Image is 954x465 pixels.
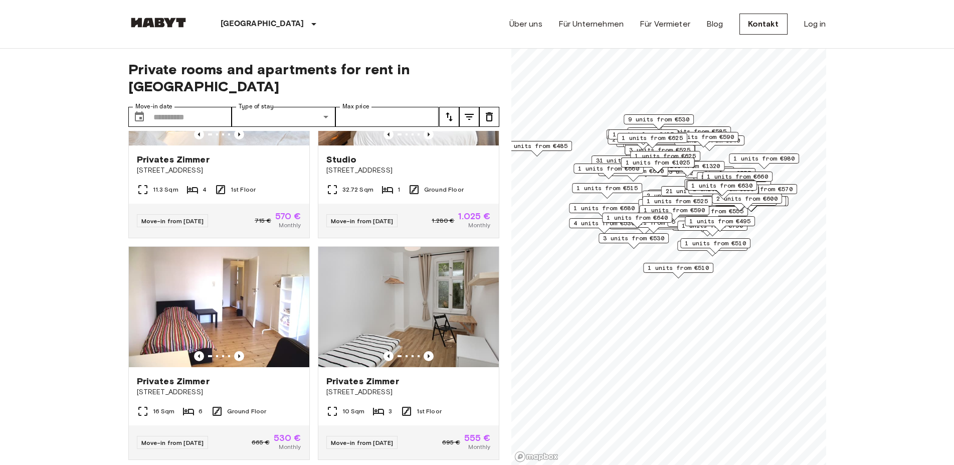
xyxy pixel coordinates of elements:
[331,439,394,446] span: Move-in from [DATE]
[509,18,542,30] a: Über uns
[639,205,709,221] div: Map marker
[432,216,454,225] span: 1.280 €
[318,247,499,367] img: Marketing picture of unit DE-01-233-02M
[679,136,740,145] span: 1 units from €640
[603,234,664,243] span: 3 units from €530
[203,185,207,194] span: 4
[702,172,773,187] div: Map marker
[716,196,786,212] div: Map marker
[424,129,434,139] button: Previous image
[398,185,400,194] span: 1
[384,351,394,361] button: Previous image
[617,133,687,148] div: Map marker
[596,156,660,165] span: 31 units from €570
[685,216,755,232] div: Map marker
[651,161,724,177] div: Map marker
[326,166,491,176] span: [STREET_ADDRESS]
[685,239,746,248] span: 1 units from €510
[607,213,668,222] span: 1 units from €640
[417,407,442,416] span: 1st Floor
[234,129,244,139] button: Previous image
[674,135,744,151] div: Map marker
[153,185,178,194] span: 11.3 Sqm
[625,158,690,167] span: 1 units from €1025
[439,107,459,127] button: tune
[707,172,768,181] span: 1 units from €660
[661,126,731,142] div: Map marker
[665,187,730,196] span: 21 units from €575
[458,212,490,221] span: 1.025 €
[326,375,399,387] span: Privates Zimmer
[629,145,690,154] span: 3 units from €525
[647,191,708,200] span: 2 units from €570
[331,217,394,225] span: Move-in from [DATE]
[279,221,301,230] span: Monthly
[141,439,204,446] span: Move-in from [DATE]
[622,133,683,142] span: 1 units from €625
[129,247,309,367] img: Marketing picture of unit DE-01-029-04M
[613,130,674,139] span: 1 units from €485
[635,151,696,161] span: 1 units from €625
[199,407,203,416] span: 6
[691,181,752,190] span: 1 units from €630
[624,114,694,130] div: Map marker
[577,184,638,193] span: 1 units from €515
[231,185,256,194] span: 1st Floor
[638,199,708,215] div: Map marker
[128,25,310,238] a: Marketing picture of unit DE-01-12-003-01QPrevious imagePrevious imagePrivates Zimmer[STREET_ADDR...
[502,141,572,157] div: Map marker
[689,217,750,226] span: 1 units from €495
[424,185,464,194] span: Ground Floor
[342,102,369,111] label: Max price
[574,164,644,179] div: Map marker
[652,190,713,199] span: 4 units from €605
[673,132,734,141] span: 1 units from €590
[239,102,274,111] label: Type of stay
[221,18,304,30] p: [GEOGRAPHIC_DATA]
[689,180,750,189] span: 1 units from €645
[506,141,567,150] span: 1 units from €485
[678,206,748,222] div: Map marker
[464,433,491,442] span: 555 €
[686,180,756,196] div: Map marker
[591,156,665,171] div: Map marker
[153,407,175,416] span: 16 Sqm
[569,203,639,219] div: Map marker
[274,433,301,442] span: 530 €
[668,132,738,147] div: Map marker
[688,184,758,200] div: Map marker
[687,181,757,196] div: Map marker
[677,221,747,236] div: Map marker
[137,387,301,397] span: [STREET_ADDRESS]
[234,351,244,361] button: Previous image
[326,387,491,397] span: [STREET_ADDRESS]
[655,162,720,171] span: 1 units from €1320
[608,129,678,145] div: Map marker
[630,151,700,167] div: Map marker
[468,442,490,451] span: Monthly
[602,213,672,228] div: Map marker
[558,18,624,30] a: Für Unternehmen
[714,196,788,212] div: Map marker
[729,153,799,169] div: Map marker
[342,407,365,416] span: 10 Sqm
[665,127,726,136] span: 1 units from €585
[716,194,778,203] span: 2 units from €600
[628,115,689,124] span: 9 units from €530
[621,158,694,173] div: Map marker
[442,438,460,447] span: 695 €
[384,129,394,139] button: Previous image
[135,102,172,111] label: Move-in date
[684,179,754,195] div: Map marker
[625,145,695,161] div: Map marker
[389,407,392,416] span: 3
[318,25,499,238] a: Marketing picture of unit DE-01-481-006-01Previous imagePrevious imageStudio[STREET_ADDRESS]32.72...
[194,129,204,139] button: Previous image
[644,206,705,215] span: 1 units from €590
[128,61,499,95] span: Private rooms and apartments for rent in [GEOGRAPHIC_DATA]
[128,246,310,460] a: Marketing picture of unit DE-01-029-04MPrevious imagePrevious imagePrivates Zimmer[STREET_ADDRESS...
[326,153,357,166] span: Studio
[275,212,301,221] span: 570 €
[712,194,782,209] div: Map marker
[648,263,709,272] span: 1 units from €510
